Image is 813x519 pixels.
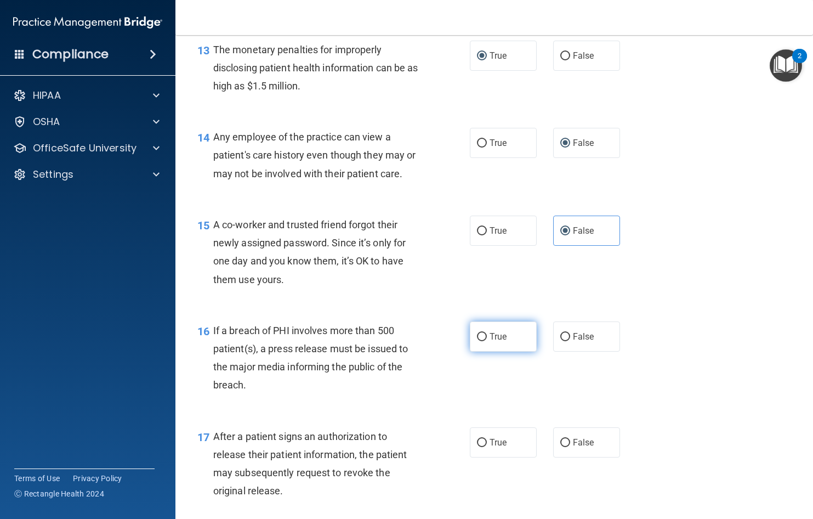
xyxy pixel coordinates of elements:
span: True [490,437,507,448]
input: True [477,52,487,60]
span: 13 [197,44,209,57]
input: False [560,227,570,235]
p: OfficeSafe University [33,142,137,155]
input: False [560,139,570,148]
span: False [573,437,594,448]
span: If a breach of PHI involves more than 500 patient(s), a press release must be issued to the major... [213,325,408,391]
input: True [477,439,487,447]
img: PMB logo [13,12,162,33]
span: False [573,50,594,61]
span: False [573,138,594,148]
span: 14 [197,131,209,144]
h4: Compliance [32,47,109,62]
span: 17 [197,431,209,444]
span: True [490,50,507,61]
span: Ⓒ Rectangle Health 2024 [14,488,104,499]
span: False [573,331,594,342]
a: Settings [13,168,160,181]
input: True [477,227,487,235]
a: OfficeSafe University [13,142,160,155]
span: True [490,331,507,342]
span: 16 [197,325,209,338]
input: True [477,139,487,148]
a: HIPAA [13,89,160,102]
p: HIPAA [33,89,61,102]
span: 15 [197,219,209,232]
a: OSHA [13,115,160,128]
input: True [477,333,487,341]
span: After a patient signs an authorization to release their patient information, the patient may subs... [213,431,407,497]
a: Terms of Use [14,473,60,484]
input: False [560,439,570,447]
span: True [490,225,507,236]
input: False [560,52,570,60]
input: False [560,333,570,341]
span: False [573,225,594,236]
span: Any employee of the practice can view a patient's care history even though they may or may not be... [213,131,416,179]
p: OSHA [33,115,60,128]
p: Settings [33,168,73,181]
span: A co-worker and trusted friend forgot their newly assigned password. Since it’s only for one day ... [213,219,406,285]
button: Open Resource Center, 2 new notifications [770,49,802,82]
a: Privacy Policy [73,473,122,484]
span: The monetary penalties for improperly disclosing patient health information can be as high as $1.... [213,44,418,92]
span: True [490,138,507,148]
div: 2 [798,56,801,70]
